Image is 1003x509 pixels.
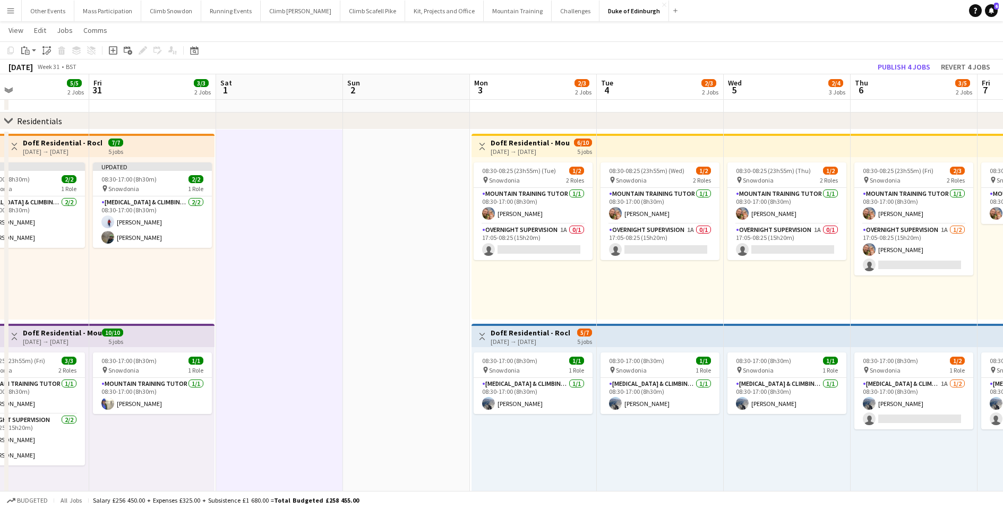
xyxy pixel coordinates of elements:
span: Jobs [57,25,73,35]
button: Budgeted [5,495,49,506]
button: Duke of Edinburgh [599,1,669,21]
div: BST [66,63,76,71]
span: Total Budgeted £258 455.00 [274,496,359,504]
span: Week 31 [35,63,62,71]
span: View [8,25,23,35]
button: Running Events [201,1,261,21]
span: 6 [994,3,999,10]
a: Comms [79,23,112,37]
div: [DATE] [8,62,33,72]
button: Kit, Projects and Office [405,1,484,21]
a: 6 [985,4,998,17]
button: Climb [PERSON_NAME] [261,1,340,21]
button: Mountain Training [484,1,552,21]
button: Challenges [552,1,599,21]
button: Climb Scafell Pike [340,1,405,21]
a: View [4,23,28,37]
span: All jobs [58,496,84,504]
a: Edit [30,23,50,37]
div: Salary £256 450.00 + Expenses £325.00 + Subsistence £1 680.00 = [93,496,359,504]
button: Mass Participation [74,1,141,21]
button: Climb Snowdon [141,1,201,21]
span: Budgeted [17,497,48,504]
a: Jobs [53,23,77,37]
button: Publish 4 jobs [873,60,935,74]
span: Comms [83,25,107,35]
button: Other Events [22,1,74,21]
button: Revert 4 jobs [937,60,995,74]
span: Edit [34,25,46,35]
div: Residentials [17,116,62,126]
